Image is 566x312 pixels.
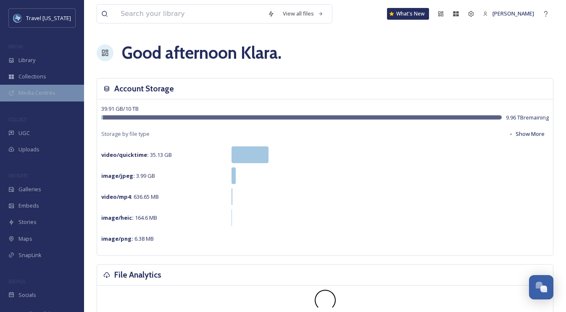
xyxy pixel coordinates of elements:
a: [PERSON_NAME] [479,5,538,22]
span: COLLECT [8,116,26,122]
span: Embeds [18,202,39,210]
h3: Account Storage [114,83,174,95]
span: Library [18,56,35,64]
span: 164.6 MB [101,214,157,221]
strong: image/jpeg : [101,172,135,179]
span: 3.99 GB [101,172,155,179]
img: images%20%281%29.jpeg [13,14,22,22]
button: Show More [504,126,549,142]
span: Travel [US_STATE] [26,14,71,22]
strong: video/quicktime : [101,151,149,159]
span: Collections [18,73,46,81]
span: 35.13 GB [101,151,172,159]
a: View all files [279,5,328,22]
h1: Good afternoon Klara . [122,40,282,65]
span: MEDIA [8,43,23,49]
span: 6.38 MB [101,235,154,242]
strong: video/mp4 : [101,193,132,200]
h3: File Analytics [114,269,161,281]
span: UGC [18,129,30,137]
span: Uploads [18,146,39,153]
span: Maps [18,235,32,243]
span: SnapLink [18,251,42,259]
span: 39.91 GB / 10 TB [101,105,139,112]
span: 9.96 TB remaining [506,114,549,122]
span: Galleries [18,185,41,193]
input: Search your library [116,5,263,23]
span: [PERSON_NAME] [492,10,534,17]
span: Socials [18,291,36,299]
span: 636.65 MB [101,193,159,200]
span: Media Centres [18,89,55,97]
strong: image/heic : [101,214,134,221]
span: WIDGETS [8,172,28,179]
a: What's New [387,8,429,20]
span: SOCIALS [8,278,25,284]
strong: image/png : [101,235,133,242]
span: Storage by file type [101,130,150,138]
span: Stories [18,218,37,226]
button: Open Chat [529,275,553,299]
